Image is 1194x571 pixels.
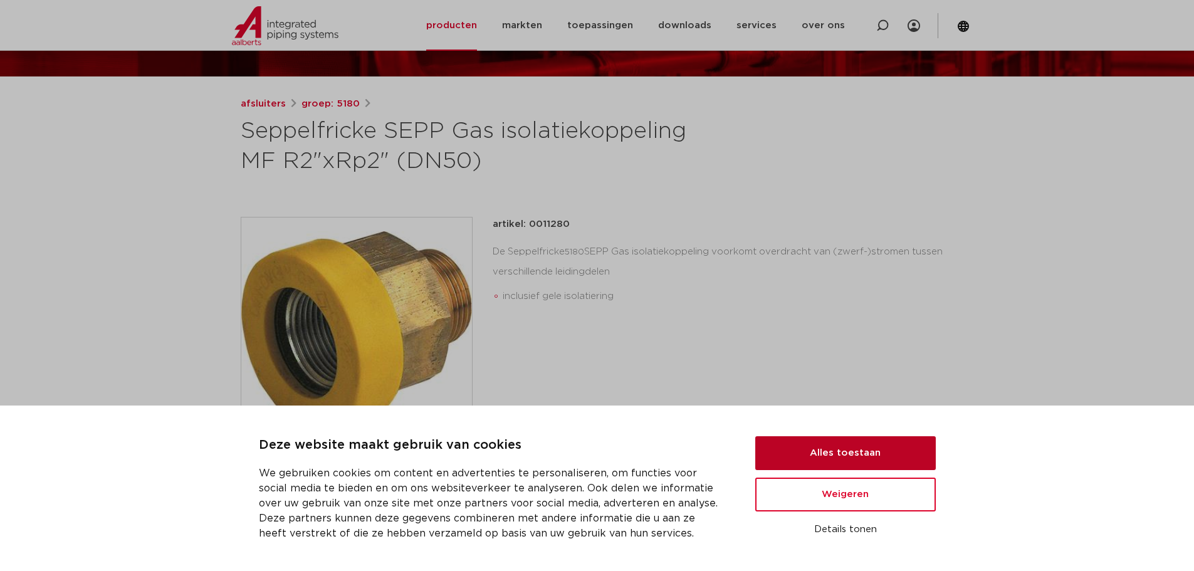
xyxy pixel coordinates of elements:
[755,436,936,470] button: Alles toestaan
[259,436,725,456] p: Deze website maakt gebruik van cookies
[241,217,472,448] img: Product Image for Seppelfricke SEPP Gas isolatiekoppeling MF R2"xRp2" (DN50)
[755,519,936,540] button: Details tonen
[493,217,570,232] p: artikel: 0011280
[259,466,725,541] p: We gebruiken cookies om content en advertenties te personaliseren, om functies voor social media ...
[755,478,936,511] button: Weigeren
[565,248,584,256] span: 5180
[241,117,711,177] h1: Seppelfricke SEPP Gas isolatiekoppeling MF R2"xRp2" (DN50)
[241,97,286,112] a: afsluiters
[493,242,954,312] div: De Seppelfricke SEPP Gas isolatiekoppeling voorkomt overdracht van (zwerf-)stromen tussen verschi...
[301,97,360,112] a: groep: 5180
[503,286,954,306] li: inclusief gele isolatiering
